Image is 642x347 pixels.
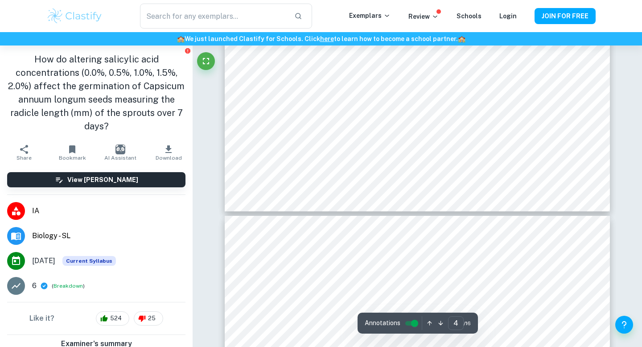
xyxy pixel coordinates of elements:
span: Share [16,155,32,161]
span: / 16 [464,319,471,327]
span: ( ) [52,282,85,290]
h6: Like it? [29,313,54,324]
span: Current Syllabus [62,256,116,266]
button: Fullscreen [197,52,215,70]
span: 25 [143,314,160,323]
span: Bookmark [59,155,86,161]
a: Schools [457,12,481,20]
span: IA [32,206,185,216]
button: Download [144,140,193,165]
span: 🏫 [458,35,465,42]
p: Review [408,12,439,21]
p: Exemplars [349,11,391,21]
button: View [PERSON_NAME] [7,172,185,187]
img: Clastify logo [46,7,103,25]
button: Breakdown [53,282,83,290]
img: AI Assistant [115,145,125,154]
span: AI Assistant [104,155,136,161]
button: AI Assistant [96,140,144,165]
span: 524 [105,314,127,323]
button: JOIN FOR FREE [535,8,596,24]
h6: View [PERSON_NAME] [67,175,138,185]
button: Bookmark [48,140,96,165]
p: 6 [32,281,37,291]
span: Biology - SL [32,231,185,241]
button: Help and Feedback [615,316,633,334]
span: 🏫 [177,35,185,42]
a: here [320,35,334,42]
h1: How do altering salicylic acid concentrations (0.0%, 0.5%, 1.0%, 1.5%, 2.0%) affect the germinati... [7,53,185,133]
input: Search for any exemplars... [140,4,287,29]
div: 25 [134,311,163,326]
div: 524 [96,311,129,326]
div: This exemplar is based on the current syllabus. Feel free to refer to it for inspiration/ideas wh... [62,256,116,266]
button: Report issue [184,47,191,54]
h6: We just launched Clastify for Schools. Click to learn how to become a school partner. [2,34,640,44]
a: Login [499,12,517,20]
span: Download [156,155,182,161]
span: Annotations [365,318,400,328]
span: [DATE] [32,256,55,266]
